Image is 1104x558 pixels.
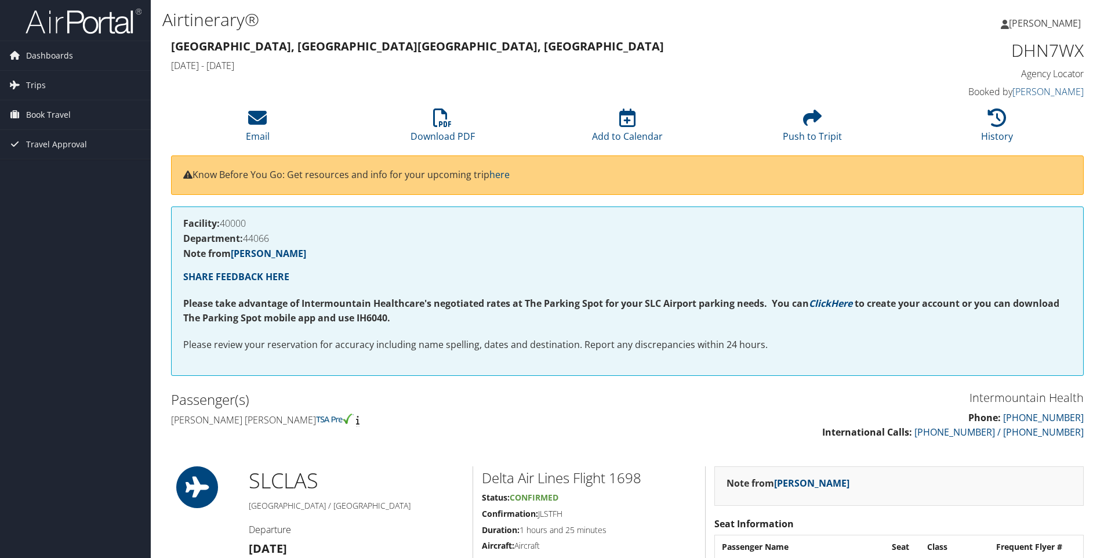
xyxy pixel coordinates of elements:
strong: Status: [482,492,510,503]
h5: [GEOGRAPHIC_DATA] / [GEOGRAPHIC_DATA] [249,500,464,512]
a: [PERSON_NAME] [231,247,306,260]
strong: Phone: [968,411,1001,424]
h1: Airtinerary® [162,8,782,32]
th: Passenger Name [716,537,885,557]
h4: 44066 [183,234,1072,243]
strong: Aircraft: [482,540,514,551]
a: Push to Tripit [783,115,842,143]
strong: Duration: [482,524,520,535]
h5: Aircraft [482,540,696,552]
strong: Please take advantage of Intermountain Healthcare's negotiated rates at The Parking Spot for your... [183,297,809,310]
span: Book Travel [26,100,71,129]
h1: SLC LAS [249,466,464,495]
h2: Passenger(s) [171,390,619,410]
a: Download PDF [411,115,475,143]
p: Know Before You Go: Get resources and info for your upcoming trip [183,168,1072,183]
th: Frequent Flyer # [990,537,1082,557]
th: Seat [886,537,920,557]
strong: Facility: [183,217,220,230]
p: Please review your reservation for accuracy including name spelling, dates and destination. Repor... [183,338,1072,353]
h4: 40000 [183,219,1072,228]
a: Click [809,297,831,310]
h5: 1 hours and 25 minutes [482,524,696,536]
img: airportal-logo.png [26,8,141,35]
h4: [DATE] - [DATE] [171,59,851,72]
h3: Intermountain Health [636,390,1084,406]
h4: Booked by [869,85,1084,98]
span: Dashboards [26,41,73,70]
span: [PERSON_NAME] [1009,17,1081,30]
a: [PERSON_NAME] [1012,85,1084,98]
a: [PHONE_NUMBER] / [PHONE_NUMBER] [914,426,1084,439]
a: [PERSON_NAME] [774,477,849,490]
span: Travel Approval [26,130,87,159]
a: here [489,168,510,181]
h1: DHN7WX [869,38,1084,63]
strong: Note from [183,247,306,260]
strong: [DATE] [249,541,287,556]
strong: Confirmation: [482,508,538,519]
h4: Departure [249,523,464,536]
span: Trips [26,71,46,100]
h4: [PERSON_NAME] [PERSON_NAME] [171,414,619,426]
h5: JLSTFH [482,508,696,520]
img: tsa-precheck.png [316,414,354,424]
a: SHARE FEEDBACK HERE [183,270,289,283]
th: Class [921,537,990,557]
strong: Note from [727,477,849,490]
strong: [GEOGRAPHIC_DATA], [GEOGRAPHIC_DATA] [GEOGRAPHIC_DATA], [GEOGRAPHIC_DATA] [171,38,664,54]
span: Confirmed [510,492,558,503]
strong: Seat Information [714,517,794,530]
h2: Delta Air Lines Flight 1698 [482,468,696,488]
a: [PERSON_NAME] [1001,6,1092,41]
strong: Department: [183,232,243,245]
a: Add to Calendar [592,115,663,143]
strong: International Calls: [822,426,912,439]
a: [PHONE_NUMBER] [1003,411,1084,424]
a: Here [831,297,852,310]
h4: Agency Locator [869,67,1084,80]
a: Email [246,115,270,143]
a: History [981,115,1013,143]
